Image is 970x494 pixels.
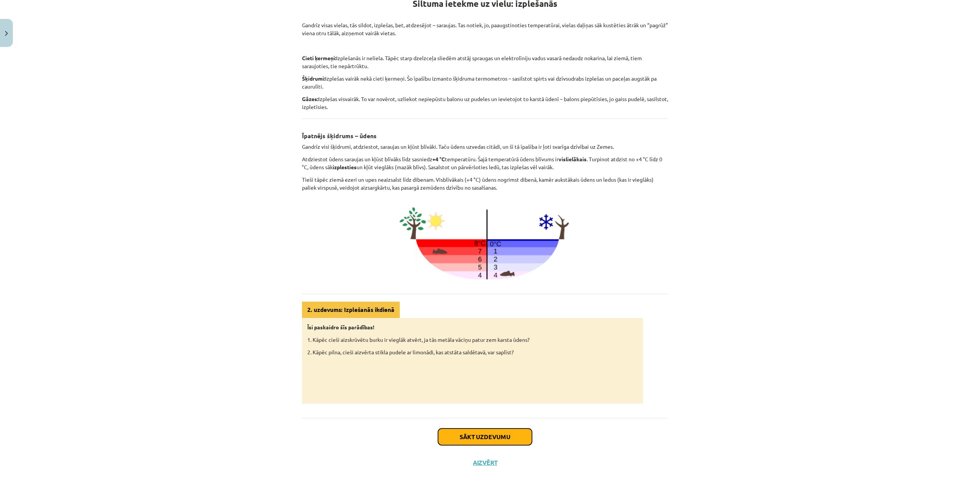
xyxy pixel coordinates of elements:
p: Gandrīz visi šķidrumi, atdziestot, saraujas un kļūst blīvāki. Taču ūdens uzvedas citādi, un šī tā... [302,143,668,151]
button: Sākt uzdevumu [438,429,532,445]
p: Izplešanās ir neliela. Tāpēc starp dzelzceļa sliedēm atstāj spraugas un elektrolīniju vadus vasar... [302,54,668,70]
b: vislielākais [559,156,587,162]
b: Cieti ķermeņi: [302,55,336,61]
p: 2. Kāpēc pilna, cieši aizvērta stikla pudele ar limonādi, kas atstāta saldētavā, var saplīst? [307,348,638,356]
iframe: 2. uzdevums [307,361,638,392]
p: Atdziestot ūdens saraujas un kļūst blīvāks līdz sasniedz temperatūru. Šajā temperatūrā ūdens blīv... [302,155,668,171]
p: Izplešas visvairāk. To var novērot, uzliekot nepiepūstu balonu uz pudeles un ievietojot to karstā... [302,95,668,111]
button: Aizvērt [471,459,499,466]
strong: Īsi paskaidro šīs parādības! [307,324,374,330]
b: Šķidrumi: [302,75,325,82]
b: Gāzes: [302,95,318,102]
p: Gandrīz visas vielas, tās sildot, izplešas, bet, atdzesējot – saraujas. Tas notiek, jo, paaugstin... [302,21,668,37]
b: +4 °C [432,156,445,162]
p: 1. Kāpēc cieši aizskrūvētu burku ir vieglāk atvērt, ja tās metāla vāciņu patur zem karsta ūdens? [307,336,638,344]
p: Tieši tāpēc ziemā ezeri un upes neaizsalst līdz dibenam. Visblīvākais (+4 °C) ūdens nogrimst dibe... [302,176,668,192]
img: icon-close-lesson-0947bae3869378f0d4975bcd49f059093ad1ed9edebbc8119c70593378902aed.svg [5,31,8,36]
strong: 2. uzdevums: Izplešanās ikdienā [307,306,394,313]
b: Īpatnējs šķidrums – ūdens [302,132,377,140]
p: Izplešas vairāk nekā cieti ķermeņi. Šo īpašību izmanto šķidruma termometros – sasilstot spirts va... [302,75,668,90]
b: izplesties [333,164,357,170]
